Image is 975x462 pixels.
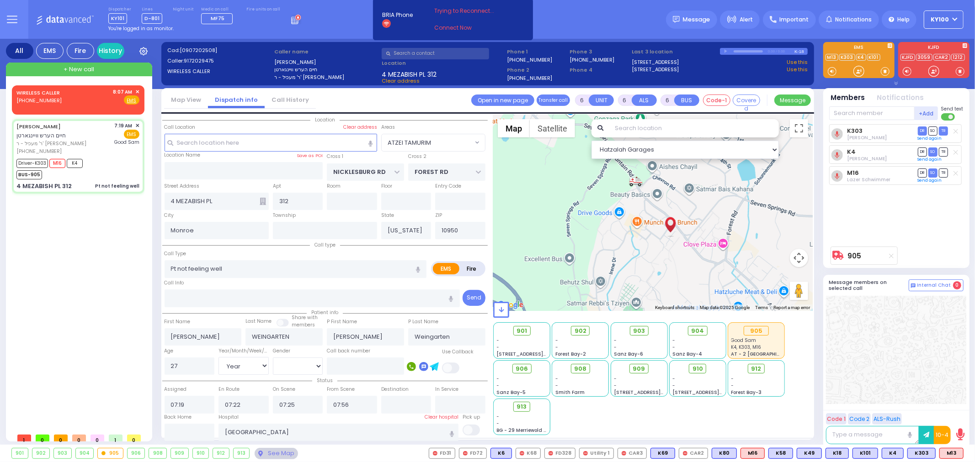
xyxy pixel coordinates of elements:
[164,95,208,104] a: Map View
[672,375,675,382] span: -
[108,7,131,12] label: Dispatcher
[497,382,500,389] span: -
[672,344,675,351] span: -
[900,54,915,61] a: KJFD
[614,351,643,357] span: Sanz Bay-6
[12,448,28,458] div: 901
[459,263,485,274] label: Fire
[826,413,847,425] button: Code 1
[691,326,704,336] span: 904
[497,351,583,357] span: [STREET_ADDRESS][PERSON_NAME]
[495,299,526,311] img: Google
[797,448,822,459] div: K49
[381,183,392,190] label: Floor
[142,7,162,12] label: Lines
[16,170,42,179] span: BUS-905
[463,290,485,306] button: Send
[16,140,112,147] span: ר' מעכיל - ר' [PERSON_NAME]
[570,66,629,74] span: Phone 4
[672,389,759,396] span: [STREET_ADDRESS][PERSON_NAME]
[382,11,413,19] span: BRIA Phone
[790,249,808,267] button: Map camera controls
[918,147,927,156] span: DR
[67,43,94,59] div: Fire
[149,448,166,458] div: 908
[312,377,337,384] span: Status
[507,74,552,81] label: [PHONE_NUMBER]
[915,106,938,120] button: +Add
[273,183,281,190] label: Apt
[429,448,455,459] div: FD31
[790,282,808,300] button: Drag Pegman onto the map to open Street View
[382,134,473,151] span: ATZEI TAMURIM
[882,448,904,459] div: K4
[495,299,526,311] a: Open this area in Google Maps (opens a new window)
[16,89,60,96] a: WIRELESS CALLER
[382,77,420,84] span: Clear address
[882,448,904,459] div: BLS
[463,414,480,421] label: Pick up
[497,375,500,382] span: -
[835,16,872,24] span: Notifications
[951,54,965,61] a: 1212
[128,448,145,458] div: 906
[408,318,438,325] label: P Last Name
[327,318,357,325] label: P First Name
[165,134,377,151] input: Search location here
[633,326,645,336] span: 903
[574,364,586,373] span: 908
[622,451,626,456] img: red-radio-icon.svg
[751,364,762,373] span: 912
[829,106,915,120] input: Search member
[471,94,534,106] a: Open in new page
[939,448,964,459] div: M13
[731,344,762,351] span: K4, K303, M16
[343,124,377,131] label: Clear address
[98,448,123,458] div: 905
[517,402,527,411] span: 913
[731,351,799,357] span: AT - 2 [GEOGRAPHIC_DATA]
[731,382,734,389] span: -
[54,448,71,458] div: 903
[931,16,949,24] span: Ky100
[435,386,458,393] label: In Service
[877,93,924,103] button: Notifications
[614,382,617,389] span: -
[549,451,553,456] img: red-radio-icon.svg
[852,448,878,459] div: BLS
[297,152,323,159] label: Save as POI
[847,176,890,183] span: Lazer Schwimmer
[856,54,866,61] a: K4
[36,43,64,59] div: EMS
[555,389,585,396] span: Smith Farm
[97,43,124,59] a: History
[872,413,902,425] button: ALS-Rush
[434,24,506,32] a: Connect Now
[184,57,214,64] span: 9172029475
[907,448,936,459] div: BLS
[497,344,500,351] span: -
[848,413,871,425] button: Code 2
[662,211,678,238] div: CHAIM HERSH WEINGARTEN
[555,351,586,357] span: Forest Bay-2
[388,138,431,147] span: ATZEI TAMURIM
[173,7,193,12] label: Night unit
[273,386,295,393] label: On Scene
[555,344,558,351] span: -
[516,448,541,459] div: K68
[245,318,272,325] label: Last Name
[731,337,757,344] span: Good Sam
[583,451,588,456] img: red-radio-icon.svg
[917,282,951,289] span: Internal Chat
[731,375,734,382] span: -
[113,89,133,95] span: 8:07 AM
[570,48,629,56] span: Phone 3
[683,15,710,24] span: Message
[327,386,355,393] label: From Scene
[555,382,558,389] span: -
[497,337,500,344] span: -
[632,58,679,66] a: [STREET_ADDRESS]
[382,70,437,77] span: 4 MEZABISH PL 312
[672,382,675,389] span: -
[797,448,822,459] div: BLS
